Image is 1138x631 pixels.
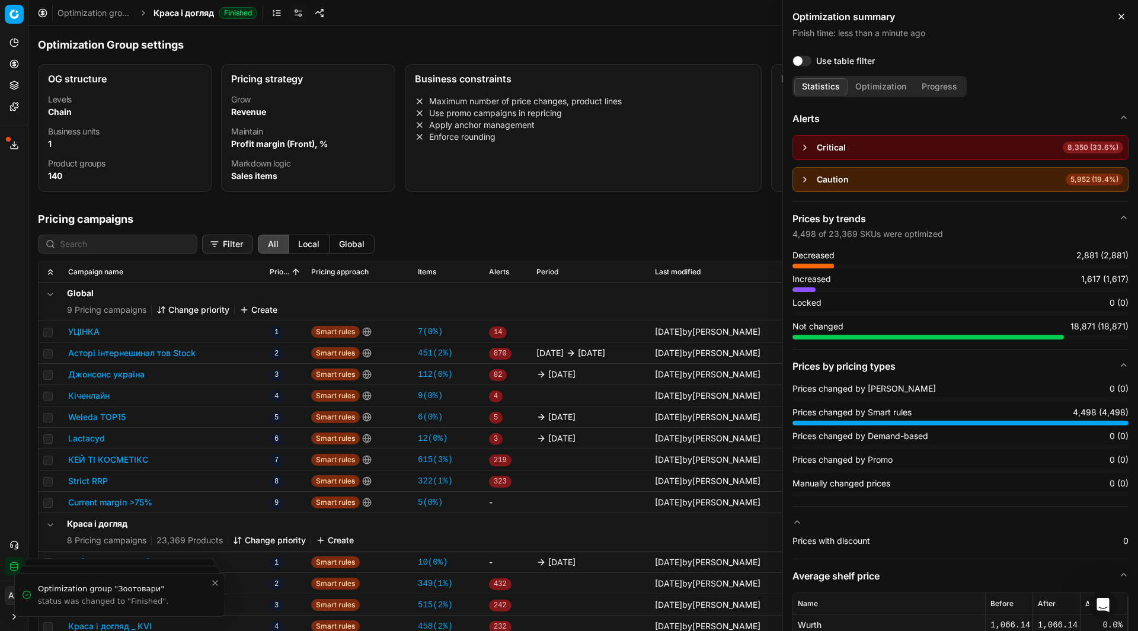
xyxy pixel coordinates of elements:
[781,74,1118,84] div: Repricing stop list
[57,7,133,19] a: Optimization groups
[655,578,760,590] div: by [PERSON_NAME]
[781,95,1118,107] li: Products with promo
[655,390,682,401] span: [DATE]
[548,433,576,444] span: [DATE]
[1110,430,1129,442] span: 0 (0)
[48,95,202,104] dt: Levels
[655,557,682,567] span: [DATE]
[1073,406,1129,418] span: 4,498 (4,498)
[418,267,436,277] span: Items
[418,433,447,444] a: 12(0%)
[792,383,936,395] span: Prices changed by [PERSON_NAME]
[68,497,152,508] button: Current margin >75%
[415,119,752,131] li: Apply anchor management
[548,369,576,380] span: [DATE]
[48,171,62,181] strong: 140
[792,135,1129,201] div: Alerts
[290,266,302,278] button: Sorted by Priority ascending
[1070,321,1129,332] span: 18,871 (18,871)
[817,174,849,185] div: Caution
[792,535,870,547] span: Prices with discount
[418,369,453,380] a: 112(0%)
[156,534,223,546] span: 23,369 Products
[311,497,360,508] span: Smart rules
[231,74,385,84] div: Pricing strategy
[798,599,818,608] span: Name
[655,599,760,611] div: by [PERSON_NAME]
[792,202,1129,249] button: Prices by trends4,498 of 23,369 SKUs were optimized
[548,556,576,568] span: [DATE]
[655,411,760,423] div: by [PERSON_NAME]
[1076,249,1129,261] span: 2,881 (2,881)
[536,347,564,359] span: [DATE]
[233,534,306,546] button: Change priority
[655,497,760,508] div: by [PERSON_NAME]
[792,249,835,261] span: Decreased
[655,578,682,588] span: [DATE]
[60,238,190,250] input: Search
[5,587,23,604] span: АП
[1085,619,1123,631] div: 0.0%
[311,267,369,277] span: Pricing approach
[68,390,110,402] button: Кіченлайн
[794,78,848,95] button: Statistics
[489,454,512,466] span: 219
[655,412,682,422] span: [DATE]
[792,249,1129,349] div: Prices by trends4,498 of 23,369 SKUs were optimized
[415,95,752,107] li: Maximum number of price changes, product lines
[418,347,453,359] a: 451(2%)
[316,534,354,546] button: Create
[270,390,283,402] span: 4
[68,267,123,277] span: Campaign name
[489,267,509,277] span: Alerts
[231,159,385,168] dt: Markdown logic
[311,556,360,568] span: Smart rules
[68,454,148,466] button: КЕЙ ТІ КОСМЕТІКС
[68,369,145,380] button: Джонсонс україна
[270,454,283,466] span: 7
[536,267,558,277] span: Period
[5,586,24,605] button: АП
[792,383,1129,506] div: Prices by pricing types
[489,326,507,338] span: 14
[258,235,289,254] button: all
[418,390,443,402] a: 9(0%)
[68,411,126,423] button: Weleda TOP15
[489,578,512,590] span: 432
[270,578,283,590] span: 2
[231,139,328,149] strong: Profit margin (Front), %
[792,228,943,240] p: 4,498 of 23,369 SKUs were optimized
[270,267,290,277] span: Priority
[489,433,503,445] span: 3
[415,107,752,119] li: Use promo campaigns in repricing
[28,211,1138,228] h1: Pricing campaigns
[484,492,532,513] td: -
[418,497,443,508] a: 5(0%)
[57,7,257,19] nav: breadcrumb
[548,411,576,423] span: [DATE]
[1066,174,1123,185] span: 5,952 (19.4%)
[330,235,375,254] button: global
[68,475,108,487] button: Strict RRP
[154,7,257,19] span: Краса і доглядFinished
[38,596,210,607] div: status was changed to "Finished".
[1110,297,1129,309] span: 0 (0)
[270,369,283,381] span: 3
[311,411,360,423] span: Smart rules
[48,107,72,117] strong: Chain
[655,369,760,380] div: by [PERSON_NAME]
[655,600,682,610] span: [DATE]
[67,287,277,299] h5: Global
[48,159,202,168] dt: Product groups
[43,265,57,279] button: Expand all
[792,454,893,466] span: Prices changed by Promo
[792,297,821,309] span: Locked
[1123,535,1129,547] span: 0
[792,430,928,442] span: Prices changed by Demand-based
[68,433,105,444] button: Lactacyd
[219,7,257,19] span: Finished
[311,454,360,466] span: Smart rules
[202,235,253,254] button: Filter
[1038,599,1056,608] span: After
[655,454,682,465] span: [DATE]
